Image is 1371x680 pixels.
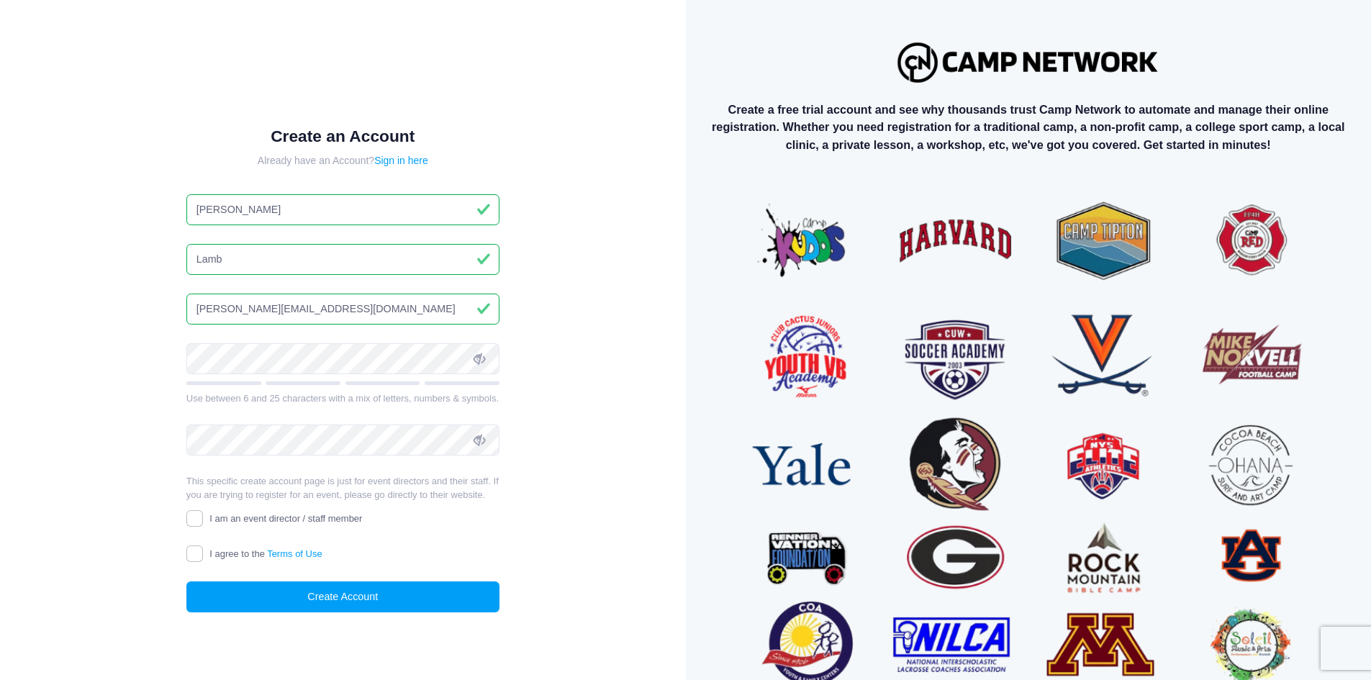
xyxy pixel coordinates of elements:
[697,101,1359,153] p: Create a free trial account and see why thousands trust Camp Network to automate and manage their...
[186,244,499,275] input: Last Name
[186,391,499,406] div: Use between 6 and 25 characters with a mix of letters, numbers & symbols.
[209,513,362,524] span: I am an event director / staff member
[186,127,499,146] h1: Create an Account
[186,194,499,225] input: First Name
[374,155,428,166] a: Sign in here
[209,548,322,559] span: I agree to the
[186,474,499,502] p: This specific create account page is just for event directors and their staff. If you are trying ...
[267,548,322,559] a: Terms of Use
[186,294,499,325] input: Email
[186,153,499,168] div: Already have an Account?
[186,581,499,612] button: Create Account
[186,545,203,562] input: I agree to theTerms of Use
[891,35,1166,89] img: Logo
[186,510,203,527] input: I am an event director / staff member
